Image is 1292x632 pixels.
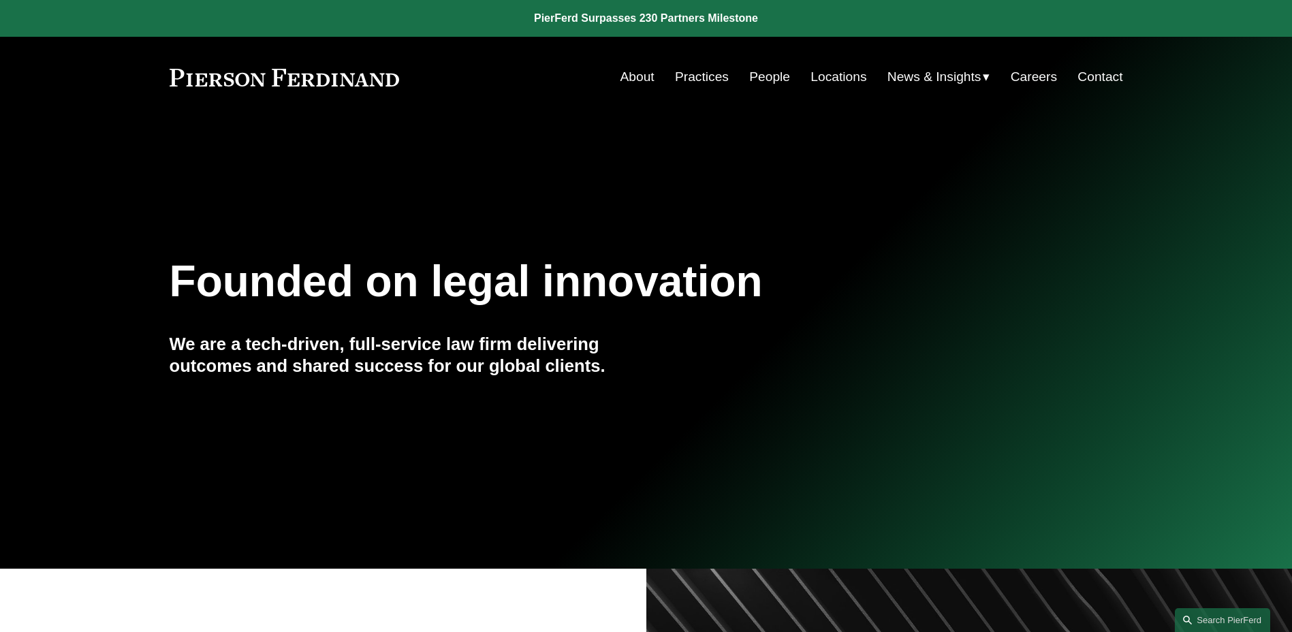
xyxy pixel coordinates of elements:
h1: Founded on legal innovation [170,257,964,306]
a: People [749,64,790,90]
a: Contact [1077,64,1122,90]
h4: We are a tech-driven, full-service law firm delivering outcomes and shared success for our global... [170,333,646,377]
a: folder dropdown [887,64,990,90]
a: Locations [810,64,866,90]
span: News & Insights [887,65,981,89]
a: Practices [675,64,729,90]
a: Careers [1011,64,1057,90]
a: About [620,64,655,90]
a: Search this site [1175,608,1270,632]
